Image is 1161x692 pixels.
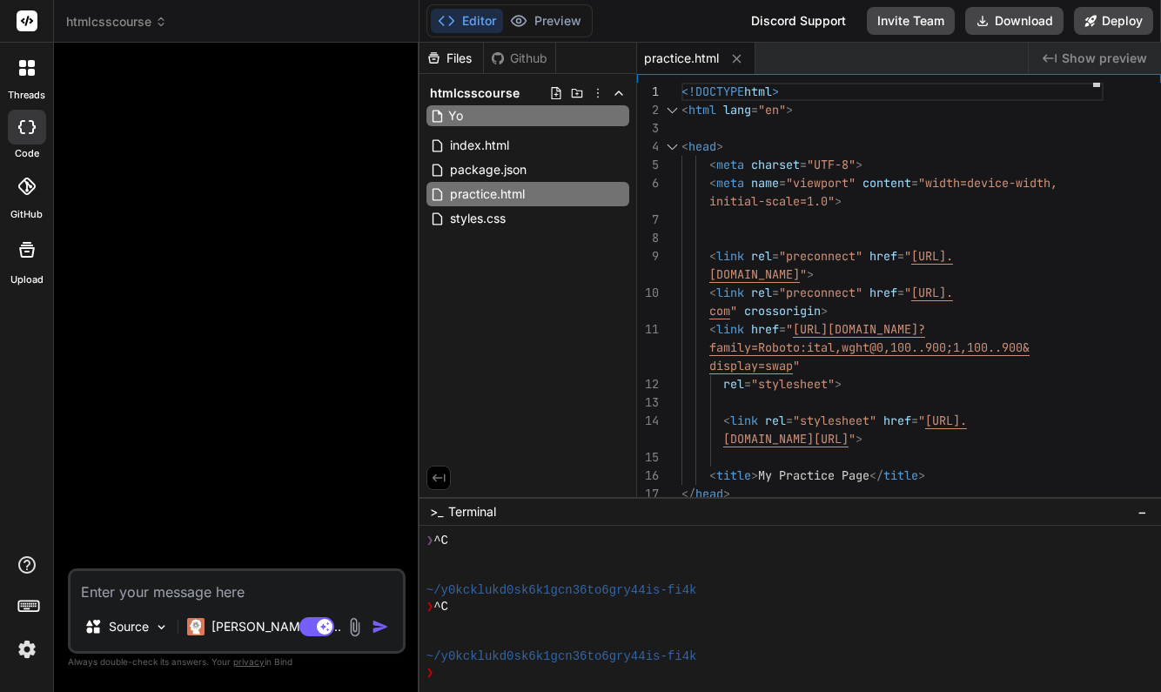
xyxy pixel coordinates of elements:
span: [URL]. [911,248,953,264]
span: content [862,175,911,191]
span: < [709,467,716,483]
span: "stylesheet" [793,413,876,428]
span: "en" [758,102,786,118]
span: "stylesheet" [751,376,835,392]
span: practice.html [644,50,719,67]
div: 4 [637,138,659,156]
div: 15 [637,448,659,467]
span: Show preview [1062,50,1147,67]
span: href [883,413,911,428]
span: = [897,285,904,300]
button: Preview [503,9,588,33]
span: >_ [430,503,443,521]
span: ❯ [426,665,433,682]
span: ^C [433,533,448,549]
span: > [821,303,828,319]
span: rel [723,376,744,392]
span: htmlcsscourse [430,84,520,102]
span: = [779,175,786,191]
span: title [716,467,751,483]
label: threads [8,88,45,103]
span: " [904,248,911,264]
span: " [800,266,807,282]
span: meta [716,175,744,191]
span: htmlcsscourse [66,13,167,30]
span: > [751,467,758,483]
span: = [800,157,807,172]
span: <!DOCTYPE [681,84,744,99]
span: "viewport" [786,175,856,191]
div: 10 [637,284,659,302]
span: privacy [233,656,265,667]
span: ~/y0kcklukd0sk6k1gcn36to6gry44is-fi4k [426,648,697,665]
span: > [835,376,842,392]
span: − [1138,503,1147,521]
span: head [695,486,723,501]
div: 12 [637,375,659,393]
span: "preconnect" [779,285,862,300]
span: "width=device-width, [918,175,1057,191]
div: 2 [637,101,659,119]
div: Discord Support [741,7,856,35]
span: ~/y0kcklukd0sk6k1gcn36to6gry44is-fi4k [426,582,697,599]
span: styles.css [448,208,507,229]
span: meta [716,157,744,172]
span: = [772,248,779,264]
span: charset [751,157,800,172]
span: rel [751,248,772,264]
span: html [688,102,716,118]
button: Deploy [1074,7,1153,35]
span: link [716,321,744,337]
span: < [681,102,688,118]
span: " [793,358,800,373]
span: > [835,193,842,209]
span: " [904,285,911,300]
span: > [723,486,730,501]
span: href [869,248,897,264]
img: Claude 4 Sonnet [187,618,205,635]
span: link [716,285,744,300]
div: 17 [637,485,659,503]
span: [URL][DOMAIN_NAME]? [793,321,925,337]
p: Source [109,618,149,635]
span: [DOMAIN_NAME][URL] [723,431,849,447]
span: rel [751,285,772,300]
div: Click to collapse the range. [661,101,683,119]
span: html [744,84,772,99]
span: > [918,467,925,483]
span: < [709,248,716,264]
span: display=swap [709,358,793,373]
span: < [709,285,716,300]
span: [URL]. [925,413,967,428]
button: − [1134,498,1151,526]
span: < [709,157,716,172]
div: 13 [637,393,659,412]
span: [DOMAIN_NAME] [709,266,800,282]
span: crossorigin [744,303,821,319]
img: settings [12,635,42,664]
span: " [918,413,925,428]
span: > [772,84,779,99]
span: head [688,138,716,154]
span: com [709,303,730,319]
span: </ [681,486,695,501]
span: lang [723,102,751,118]
span: > [856,431,862,447]
span: title [883,467,918,483]
span: "preconnect" [779,248,862,264]
div: 6 [637,174,659,192]
img: icon [372,618,389,635]
span: = [911,175,918,191]
span: = [786,413,793,428]
span: ^C [433,599,448,615]
div: Click to collapse the range. [661,138,683,156]
label: GitHub [10,207,43,222]
span: link [716,248,744,264]
div: 14 [637,412,659,430]
span: ❯ [426,599,433,615]
span: rel [765,413,786,428]
span: " [786,321,793,337]
span: = [897,248,904,264]
span: link [730,413,758,428]
span: = [779,321,786,337]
